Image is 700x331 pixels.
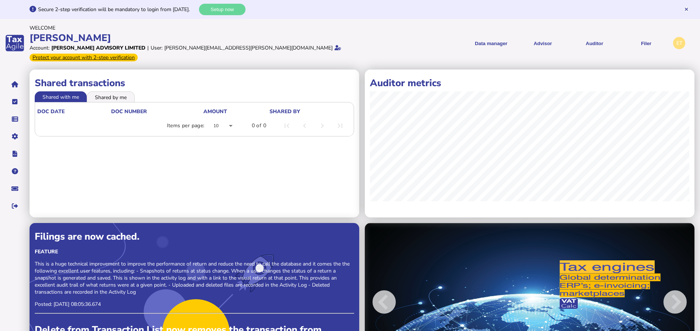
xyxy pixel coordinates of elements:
[35,91,87,102] li: Shared with me
[623,34,669,52] button: Filer
[684,7,689,12] button: Hide message
[35,77,354,89] h1: Shared transactions
[30,31,348,44] div: [PERSON_NAME]
[571,34,618,52] button: Auditor
[30,24,348,31] div: Welcome
[7,181,23,196] button: Raise a support ticket
[7,163,23,179] button: Help pages
[199,4,246,15] button: Setup now
[270,108,350,115] div: shared by
[35,248,354,255] div: Feature
[30,44,49,51] div: Account:
[38,6,197,13] div: Secure 2-step verification will be mandatory to login from [DATE].
[203,108,227,115] div: Amount
[334,45,341,50] i: Email verified
[37,108,65,115] div: doc date
[30,54,138,61] div: From Oct 1, 2025, 2-step verification will be required to login. Set it up now...
[51,44,145,51] div: [PERSON_NAME] Advisory Limited
[111,108,147,115] div: doc number
[7,77,23,92] button: Home
[673,37,685,49] div: Profile settings
[35,260,354,295] p: This is a huge technical improvement to improve the performance of return and reduce the need to ...
[7,111,23,127] button: Data manager
[164,44,333,51] div: [PERSON_NAME][EMAIL_ADDRESS][PERSON_NAME][DOMAIN_NAME]
[111,108,203,115] div: doc number
[252,122,266,129] div: 0 of 0
[351,34,670,52] menu: navigate products
[468,34,514,52] button: Shows a dropdown of Data manager options
[270,108,300,115] div: shared by
[519,34,566,52] button: Shows a dropdown of VAT Advisor options
[167,122,205,129] div: Items per page:
[7,129,23,144] button: Manage settings
[203,108,269,115] div: Amount
[7,198,23,214] button: Sign out
[151,44,162,51] div: User:
[35,301,354,308] p: Posted: [DATE] 08:05:36.674
[37,108,110,115] div: doc date
[7,146,23,162] button: Developer hub links
[87,91,135,102] li: Shared by me
[35,230,354,243] div: Filings are now cached.
[7,94,23,109] button: Tasks
[370,77,689,89] h1: Auditor metrics
[147,44,149,51] div: |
